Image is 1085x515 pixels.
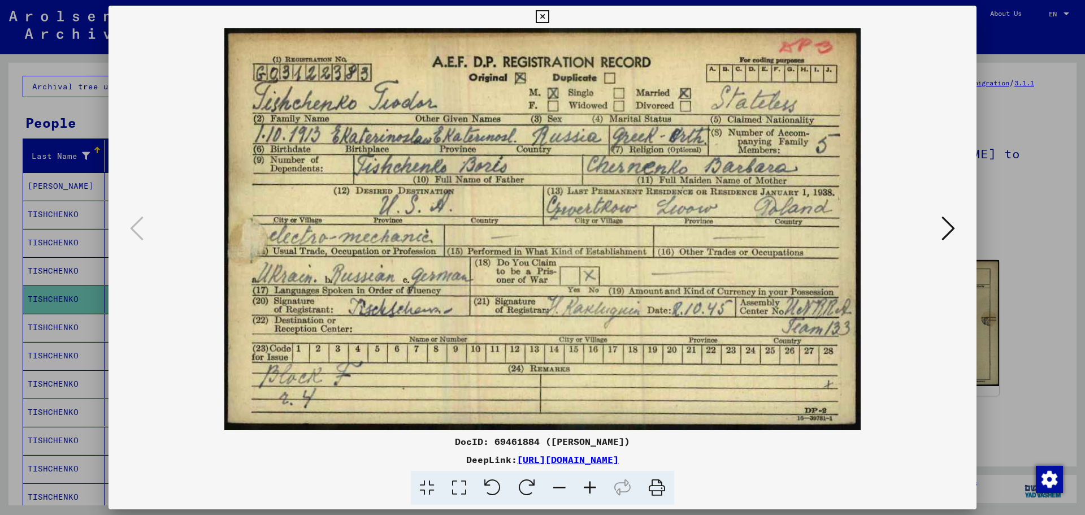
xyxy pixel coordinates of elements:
[1035,465,1062,492] div: Zustimmung ändern
[108,453,976,466] div: DeepLink:
[1036,466,1063,493] img: Zustimmung ändern
[517,454,619,465] a: [URL][DOMAIN_NAME]
[147,28,938,430] img: 001.jpg
[108,435,976,448] div: DocID: 69461884 ([PERSON_NAME])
